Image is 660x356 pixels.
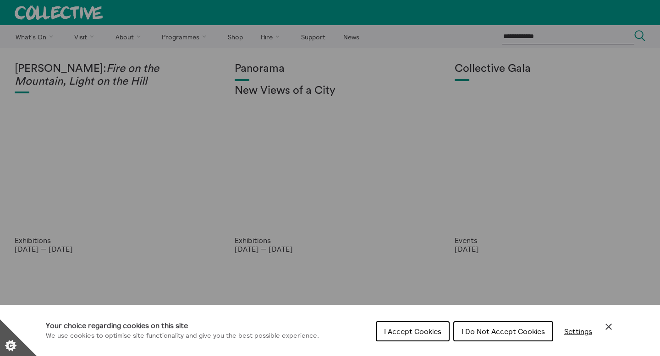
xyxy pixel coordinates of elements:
[376,321,450,341] button: I Accept Cookies
[564,327,592,336] span: Settings
[384,327,441,336] span: I Accept Cookies
[557,322,599,340] button: Settings
[603,321,614,332] button: Close Cookie Control
[46,320,319,331] h1: Your choice regarding cookies on this site
[46,331,319,341] p: We use cookies to optimise site functionality and give you the best possible experience.
[453,321,553,341] button: I Do Not Accept Cookies
[462,327,545,336] span: I Do Not Accept Cookies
